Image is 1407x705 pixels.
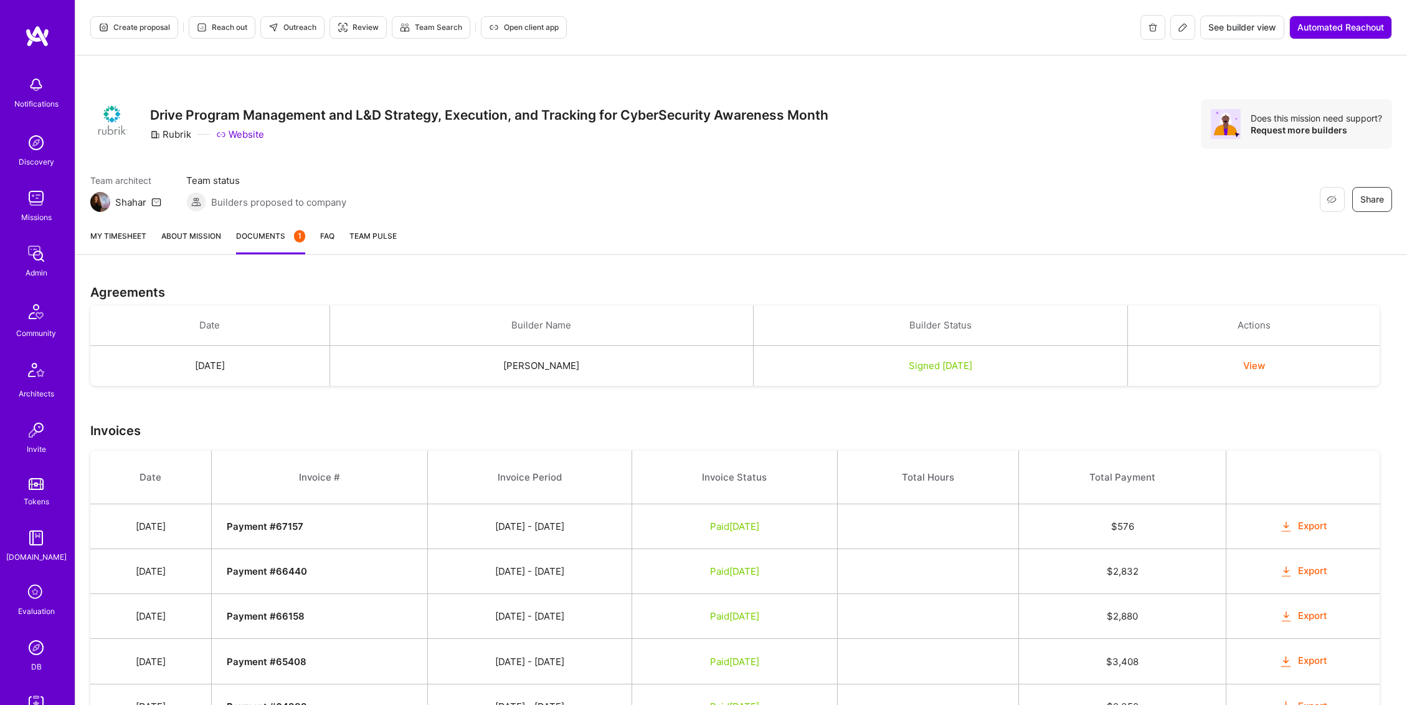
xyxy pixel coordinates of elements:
img: guide book [24,525,49,550]
span: Team status [186,174,346,187]
i: icon OrangeDownload [1279,610,1293,624]
th: Invoice Status [632,451,838,504]
div: Admin [26,266,47,279]
img: bell [24,72,49,97]
img: Company Logo [90,100,135,143]
div: Rubrik [150,128,191,141]
td: [DATE] [90,594,211,639]
span: Open client app [489,22,559,33]
img: Avatar [1211,109,1241,139]
th: Builder Status [754,305,1128,346]
img: tokens [29,478,44,490]
td: [DATE] [90,639,211,684]
a: My timesheet [90,229,146,254]
img: admin teamwork [24,241,49,266]
div: 1 [294,230,305,242]
i: icon SelectionTeam [24,581,48,605]
td: [DATE] [90,549,211,594]
button: Create proposal [90,16,178,39]
span: Paid [DATE] [710,565,759,577]
th: Invoice Period [428,451,632,504]
div: [DOMAIN_NAME] [6,550,67,564]
img: Architects [21,357,51,387]
img: Community [21,297,51,327]
div: Request more builders [1251,124,1382,136]
i: icon OrangeDownload [1279,565,1293,579]
h3: Agreements [90,285,1392,300]
span: Builders proposed to company [211,196,346,209]
td: $ 576 [1018,504,1226,549]
th: Invoice # [211,451,427,504]
td: [DATE] [90,346,329,386]
div: Does this mission need support? [1251,112,1382,124]
button: View [1243,359,1265,372]
i: icon CompanyGray [150,130,160,140]
span: Team Search [400,22,462,33]
img: Admin Search [24,635,49,660]
span: Team architect [90,174,161,187]
img: Builders proposed to company [186,192,206,212]
span: Outreach [268,22,316,33]
img: logo [25,25,50,47]
th: Date [90,451,211,504]
img: discovery [24,130,49,155]
button: Share [1352,187,1392,212]
button: Outreach [260,16,325,39]
td: [DATE] [90,504,211,549]
div: Invite [27,443,46,456]
span: Share [1360,193,1384,206]
button: Open client app [481,16,567,39]
span: Create proposal [98,22,170,33]
td: $ 2,832 [1018,549,1226,594]
span: See builder view [1208,21,1276,34]
div: Discovery [19,155,54,168]
td: [DATE] - [DATE] [428,594,632,639]
span: Review [338,22,379,33]
td: $ 3,408 [1018,639,1226,684]
button: Team Search [392,16,470,39]
i: icon Proposal [98,22,108,32]
th: Total Hours [837,451,1018,504]
i: icon Mail [151,197,161,207]
div: Community [16,327,56,340]
i: icon OrangeDownload [1279,520,1293,534]
div: Notifications [14,97,59,110]
span: Documents [236,229,305,242]
button: Export [1279,564,1327,578]
a: Website [216,128,264,141]
button: Automated Reachout [1289,16,1392,39]
strong: Payment # 66440 [227,565,307,577]
span: Paid [DATE] [710,656,759,668]
td: [DATE] - [DATE] [428,549,632,594]
div: Signed [DATE] [769,359,1112,372]
div: Missions [21,211,52,224]
span: Paid [DATE] [710,610,759,622]
span: Automated Reachout [1297,21,1384,34]
th: Date [90,305,329,346]
img: teamwork [24,186,49,211]
div: Evaluation [18,605,55,618]
button: Export [1279,654,1327,668]
i: icon OrangeDownload [1279,655,1293,669]
button: Review [329,16,387,39]
button: Export [1279,609,1327,623]
strong: Payment # 67157 [227,520,303,532]
button: Reach out [189,16,255,39]
strong: Payment # 65408 [227,656,306,668]
img: Invite [24,418,49,443]
button: Export [1279,519,1327,534]
a: About Mission [161,229,221,254]
th: Actions [1128,305,1380,346]
div: Tokens [24,495,49,508]
th: Total Payment [1018,451,1226,504]
td: [DATE] - [DATE] [428,639,632,684]
h3: Drive Program Management and L&D Strategy, Execution, and Tracking for CyberSecurity Awareness Month [150,107,828,123]
th: Builder Name [329,305,754,346]
strong: Payment # 66158 [227,610,305,622]
a: Documents1 [236,229,305,254]
button: See builder view [1200,16,1284,39]
span: Paid [DATE] [710,520,759,532]
img: Team Architect [90,192,110,212]
span: Team Pulse [349,231,397,241]
span: Reach out [197,22,247,33]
